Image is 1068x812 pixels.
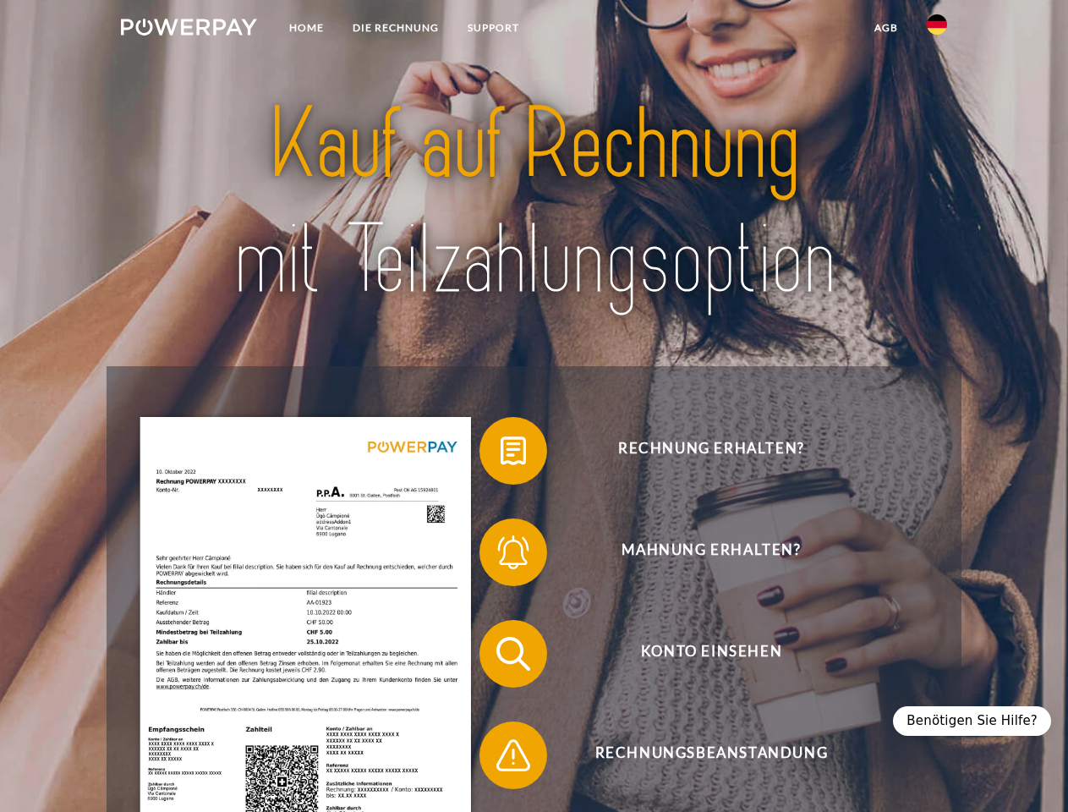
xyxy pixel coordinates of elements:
button: Konto einsehen [479,620,919,688]
button: Rechnung erhalten? [479,417,919,485]
img: qb_search.svg [492,633,534,675]
a: DIE RECHNUNG [338,13,453,43]
img: title-powerpay_de.svg [162,81,906,324]
img: logo-powerpay-white.svg [121,19,257,36]
img: qb_bell.svg [492,531,534,573]
button: Rechnungsbeanstandung [479,721,919,789]
a: Home [275,13,338,43]
div: Benötigen Sie Hilfe? [893,706,1051,736]
button: Mahnung erhalten? [479,518,919,586]
span: Rechnung erhalten? [504,417,918,485]
a: agb [860,13,912,43]
img: qb_warning.svg [492,734,534,776]
span: Rechnungsbeanstandung [504,721,918,789]
a: SUPPORT [453,13,534,43]
img: qb_bill.svg [492,430,534,472]
span: Mahnung erhalten? [504,518,918,586]
span: Konto einsehen [504,620,918,688]
img: de [927,14,947,35]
